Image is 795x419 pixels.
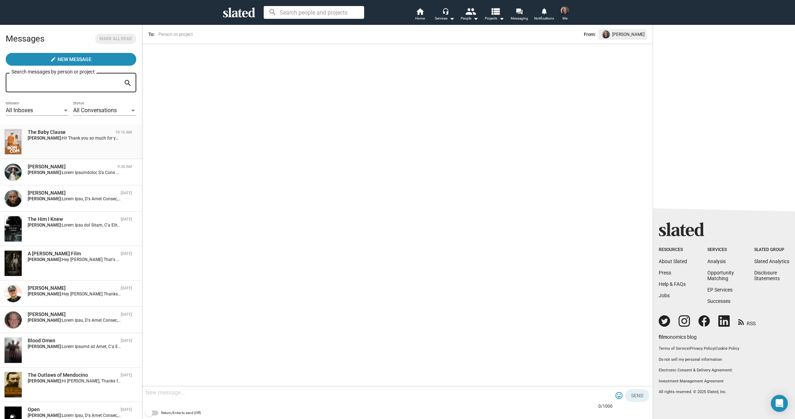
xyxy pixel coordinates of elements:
[442,8,449,14] mat-icon: headset_mic
[754,247,789,253] div: Slated Group
[715,346,739,351] a: Cookie Policy
[448,14,456,23] mat-icon: arrow_drop_down
[461,14,478,23] div: People
[659,259,687,264] a: About Slated
[731,368,732,372] span: |
[99,35,132,43] span: Mark all read
[62,136,310,141] span: Hi! Thank you so much for your email. We have actually already cast the role of [PERSON_NAME] but...
[5,285,22,302] img: Antony J. Bowman
[50,56,56,62] mat-icon: create
[471,14,480,23] mat-icon: arrow_drop_down
[754,270,780,281] a: DisclosureStatements
[5,216,22,241] img: The Him I Knew
[689,346,690,351] span: |
[415,14,425,23] span: Home
[516,8,522,15] mat-icon: forum
[115,130,132,135] time: 10:16 AM
[62,257,153,262] span: Hey [PERSON_NAME] That's great I appreciate it
[117,164,132,169] time: 9:30 AM
[659,379,789,384] a: Investment Management Agreement
[121,338,132,343] time: [DATE]
[584,31,596,38] span: From:
[556,5,574,23] button: Cody CowellMe
[690,346,714,351] a: Privacy Policy
[432,7,457,23] button: Services
[497,14,506,23] mat-icon: arrow_drop_down
[615,391,623,400] mat-icon: tag_faces
[73,107,117,114] span: All Conversations
[121,251,132,256] time: [DATE]
[612,31,645,38] span: [PERSON_NAME]
[28,337,118,344] div: Blood Omen
[121,407,132,412] time: [DATE]
[121,312,132,317] time: [DATE]
[771,395,788,412] div: Open Intercom Messenger
[659,270,671,276] a: Press
[598,404,613,409] mat-hint: 0/1000
[457,7,482,23] button: People
[121,217,132,222] time: [DATE]
[659,247,687,253] div: Resources
[541,7,547,14] mat-icon: notifications
[28,190,118,196] div: Rich Lowe
[435,14,455,23] div: Services
[121,286,132,290] time: [DATE]
[659,357,789,363] button: Do not sell my personal information
[482,7,507,23] button: Projects
[659,334,667,340] span: film
[6,107,33,114] span: All Inboxes
[57,53,92,66] span: New Message
[62,292,403,296] span: Hey [PERSON_NAME] Thanks for getting back to and okay If you feel there's another character I fit...
[28,292,62,296] strong: [PERSON_NAME]:
[659,368,731,372] a: Electronic Consent & Delivery Agreement
[28,406,118,413] div: Open
[5,164,22,181] img: Jacquelynn Remery-Pearson
[28,344,62,349] strong: [PERSON_NAME]:
[625,389,649,402] button: Send
[707,270,734,281] a: OpportunityMatching
[5,311,22,328] img: Mark Forstater
[5,129,22,154] img: The Baby Clause
[157,31,388,38] input: Person or project
[485,14,504,23] span: Projects
[659,328,697,341] a: filmonomics blog
[738,316,756,327] a: RSS
[490,6,500,16] mat-icon: view_list
[28,196,62,201] strong: [PERSON_NAME]:
[95,34,136,44] button: Mark all read
[124,78,132,89] mat-icon: search
[707,287,733,293] a: EP Services
[161,409,201,417] span: Return/Enter to send (Off)
[28,413,62,418] strong: [PERSON_NAME]:
[148,32,154,37] span: To:
[659,281,686,287] a: Help & FAQs
[28,250,118,257] div: A Ben Evans Film
[121,191,132,195] time: [DATE]
[264,6,364,19] input: Search people and projects
[28,372,118,379] div: The Outlaws of Mendocino
[416,7,424,16] mat-icon: home
[563,14,568,23] span: Me
[5,338,22,363] img: Blood Omen
[707,259,726,264] a: Analysis
[707,298,730,304] a: Successes
[714,346,715,351] span: |
[28,257,62,262] strong: [PERSON_NAME]:
[28,285,118,292] div: Antony J. Bowman
[407,7,432,23] a: Home
[28,379,62,383] strong: [PERSON_NAME]:
[28,216,118,223] div: The Him I Knew
[561,6,569,15] img: Cody Cowell
[659,390,789,395] p: All rights reserved. © 2025 Slated, Inc.
[121,373,132,377] time: [DATE]
[28,170,62,175] strong: [PERSON_NAME]:
[602,31,610,38] img: undefined
[465,6,476,16] mat-icon: people
[5,190,22,207] img: Rich Lowe
[507,7,532,23] a: Messaging
[534,14,554,23] span: Notifications
[659,346,689,351] a: Terms of Service
[631,389,643,402] span: Send
[28,311,118,318] div: Mark Forstater
[5,372,22,397] img: The Outlaws of Mendocino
